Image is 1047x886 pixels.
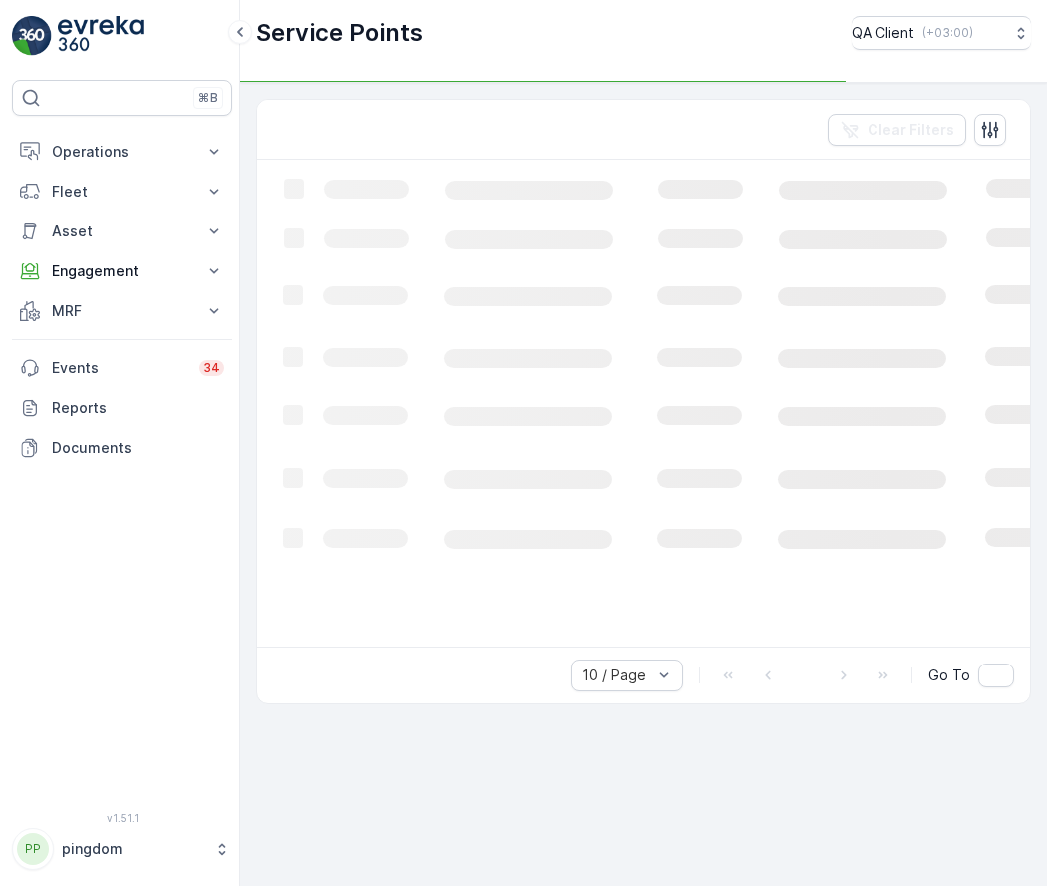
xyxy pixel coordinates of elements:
button: MRF [12,291,232,331]
p: Documents [52,438,224,458]
span: Go To [928,665,970,685]
button: PPpingdom [12,828,232,870]
p: Engagement [52,261,192,281]
button: Clear Filters [828,114,966,146]
button: Engagement [12,251,232,291]
button: QA Client(+03:00) [852,16,1031,50]
p: Clear Filters [868,120,954,140]
button: Operations [12,132,232,172]
a: Documents [12,428,232,468]
p: 34 [203,360,220,376]
p: ⌘B [198,90,218,106]
p: ( +03:00 ) [922,25,973,41]
img: logo_light-DOdMpM7g.png [58,16,144,56]
p: MRF [52,301,192,321]
p: pingdom [62,839,204,859]
span: v 1.51.1 [12,812,232,824]
button: Asset [12,212,232,251]
p: Service Points [256,17,423,49]
p: Operations [52,142,192,162]
div: PP [17,833,49,865]
p: Reports [52,398,224,418]
a: Reports [12,388,232,428]
img: logo [12,16,52,56]
p: Asset [52,221,192,241]
a: Events34 [12,348,232,388]
p: QA Client [852,23,914,43]
p: Fleet [52,182,192,202]
p: Events [52,358,187,378]
button: Fleet [12,172,232,212]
